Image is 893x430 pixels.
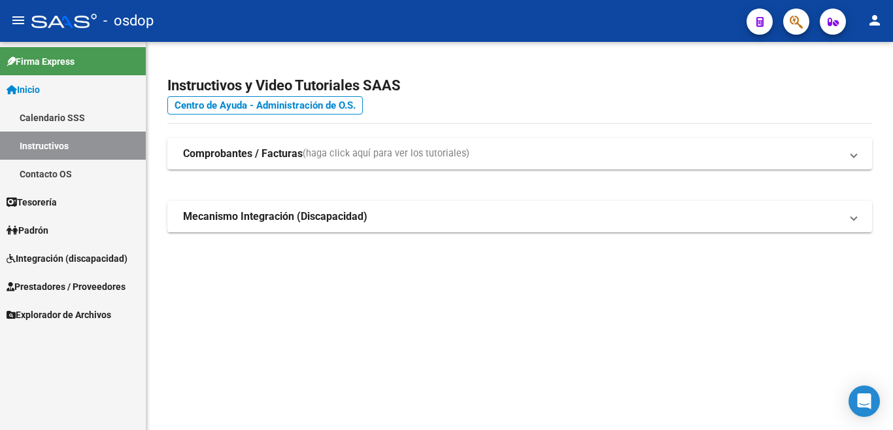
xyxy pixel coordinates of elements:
span: Tesorería [7,195,57,209]
h2: Instructivos y Video Tutoriales SAAS [167,73,872,98]
mat-icon: person [867,12,883,28]
strong: Mecanismo Integración (Discapacidad) [183,209,367,224]
strong: Comprobantes / Facturas [183,147,303,161]
span: Padrón [7,223,48,238]
span: Explorador de Archivos [7,308,111,322]
a: Centro de Ayuda - Administración de O.S. [167,96,363,115]
mat-icon: menu [10,12,26,28]
div: Open Intercom Messenger [849,385,880,417]
span: Prestadores / Proveedores [7,279,126,294]
span: Inicio [7,82,40,97]
span: (haga click aquí para ver los tutoriales) [303,147,469,161]
span: Integración (discapacidad) [7,251,127,266]
span: - osdop [103,7,154,35]
mat-expansion-panel-header: Mecanismo Integración (Discapacidad) [167,201,872,232]
mat-expansion-panel-header: Comprobantes / Facturas(haga click aquí para ver los tutoriales) [167,138,872,170]
span: Firma Express [7,54,75,69]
